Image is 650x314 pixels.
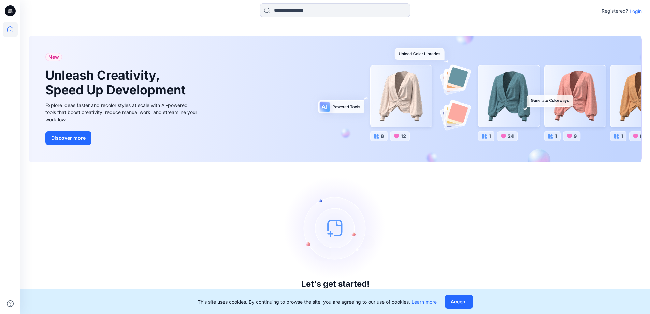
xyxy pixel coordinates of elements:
p: This site uses cookies. By continuing to browse the site, you are agreeing to our use of cookies. [198,298,437,305]
a: Discover more [45,131,199,145]
img: empty-state-image.svg [284,177,387,279]
button: Accept [445,295,473,309]
p: Login [630,8,642,15]
h1: Unleash Creativity, Speed Up Development [45,68,189,97]
p: Registered? [602,7,628,15]
h3: Let's get started! [301,279,370,289]
button: Discover more [45,131,91,145]
a: Learn more [411,299,437,305]
span: New [48,53,59,61]
div: Explore ideas faster and recolor styles at scale with AI-powered tools that boost creativity, red... [45,101,199,123]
